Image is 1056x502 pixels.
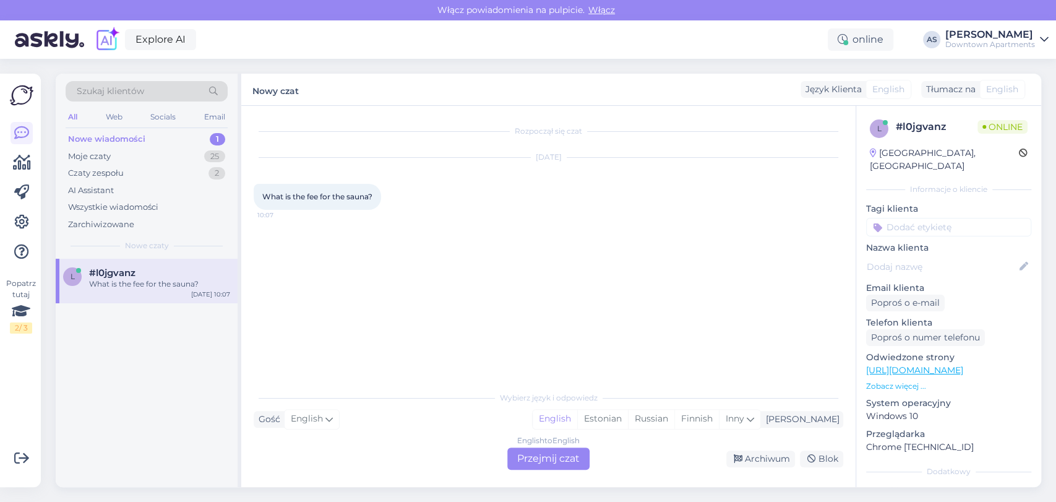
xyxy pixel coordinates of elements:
p: Zobacz więcej ... [866,381,1031,392]
div: # l0jgvanz [896,119,977,134]
span: Szukaj klientów [77,85,144,98]
a: [URL][DOMAIN_NAME] [866,365,963,376]
span: Online [977,120,1028,134]
input: Dodać etykietę [866,218,1031,236]
div: Język Klienta [801,83,862,96]
div: Archiwum [726,451,795,467]
div: All [66,109,80,125]
span: Nowe czaty [125,240,169,251]
div: Gość [254,413,280,426]
div: [PERSON_NAME] [945,30,1035,40]
p: System operacyjny [866,397,1031,410]
div: AI Assistant [68,184,114,197]
p: Tagi klienta [866,202,1031,215]
a: Explore AI [125,29,196,50]
div: Nowe wiadomości [68,133,145,145]
span: l [877,124,882,133]
p: Email klienta [866,282,1031,295]
div: Przejmij czat [507,448,590,470]
div: Estonian [577,410,628,428]
span: Inny [726,413,744,424]
div: Dodatkowy [866,466,1031,477]
div: Blok [800,451,843,467]
p: Telefon klienta [866,316,1031,329]
img: explore-ai [94,27,120,53]
div: 1 [210,133,225,145]
div: Poproś o e-mail [866,295,945,311]
div: Poproś o numer telefonu [866,329,985,346]
div: AS [923,31,940,48]
div: Email [202,109,228,125]
div: Popatrz tutaj [10,278,32,334]
div: Finnish [674,410,719,428]
p: Chrome [TECHNICAL_ID] [866,441,1031,454]
p: Notatki [866,485,1031,498]
p: Nazwa klienta [866,241,1031,254]
div: Downtown Apartments [945,40,1035,50]
div: Czaty zespołu [68,167,124,180]
div: Wybierz język i odpowiedz [254,392,843,404]
div: Informacje o kliencie [866,184,1031,195]
p: Windows 10 [866,410,1031,423]
div: Wszystkie wiadomości [68,201,158,214]
span: English [291,412,323,426]
div: Web [103,109,125,125]
div: Russian [628,410,674,428]
div: [DATE] 10:07 [191,290,230,299]
span: English [872,83,904,96]
div: Socials [148,109,178,125]
div: online [828,28,893,51]
div: [GEOGRAPHIC_DATA], [GEOGRAPHIC_DATA] [870,147,1019,173]
div: Rozpoczął się czat [254,126,843,137]
div: English [533,410,577,428]
div: Moje czaty [68,150,111,163]
p: Przeglądarka [866,428,1031,441]
span: l [71,272,75,281]
div: What is the fee for the sauna? [89,279,230,290]
span: 10:07 [257,210,304,220]
label: Nowy czat [252,81,299,98]
span: What is the fee for the sauna? [262,192,372,201]
div: 2 / 3 [10,322,32,334]
div: 2 [208,167,225,180]
div: [DATE] [254,152,843,163]
div: Zarchiwizowane [68,219,134,231]
span: #l0jgvanz [89,267,135,279]
img: Askly Logo [10,84,33,107]
div: 25 [204,150,225,163]
div: Tłumacz na [921,83,976,96]
input: Dodaj nazwę [867,260,1017,274]
span: English [986,83,1018,96]
div: [PERSON_NAME] [761,413,839,426]
a: [PERSON_NAME]Downtown Apartments [945,30,1049,50]
p: Odwiedzone strony [866,351,1031,364]
div: English to English [517,435,580,446]
span: Włącz [585,4,619,15]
